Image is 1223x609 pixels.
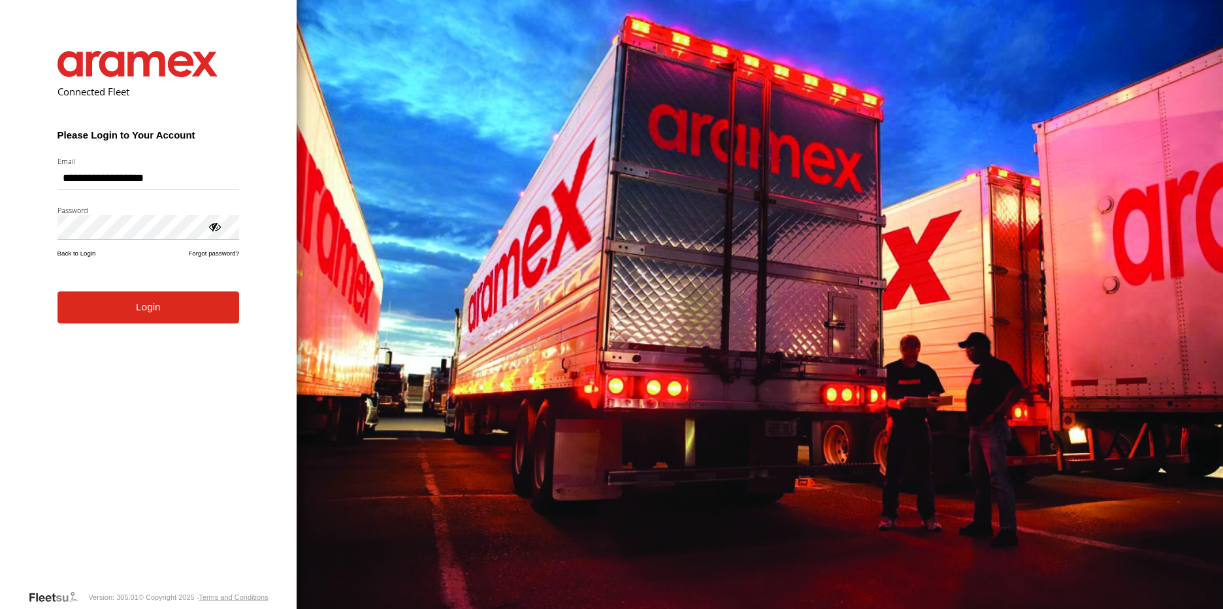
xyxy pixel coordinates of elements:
[57,129,240,140] h3: Please Login to Your Account
[57,85,240,98] h2: Connected Fleet
[57,291,240,323] button: Login
[28,591,88,604] a: Visit our Website
[88,593,138,601] div: Version: 305.01
[199,593,268,601] a: Terms and Conditions
[57,51,218,77] img: Aramex
[57,250,96,257] a: Back to Login
[188,250,239,257] a: Forgot password?
[57,156,240,166] label: Email
[57,205,240,215] label: Password
[139,593,269,601] div: © Copyright 2025 -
